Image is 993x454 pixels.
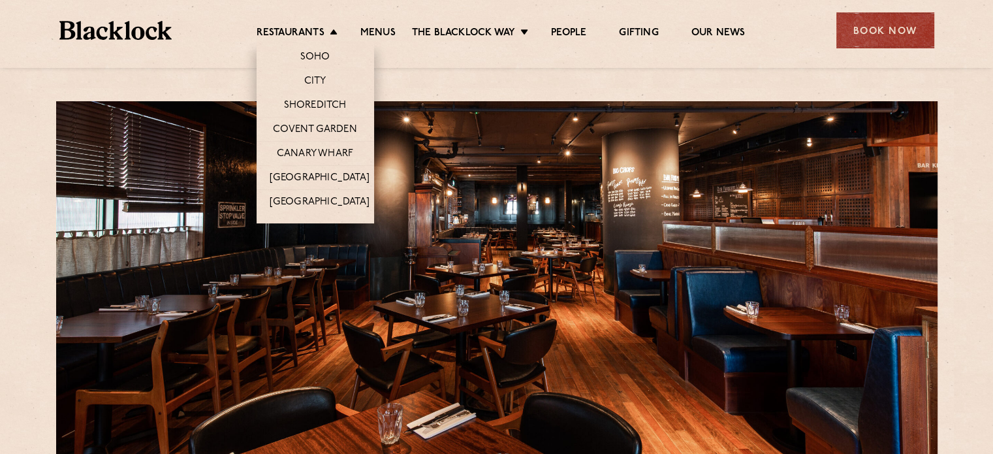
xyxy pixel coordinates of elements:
[304,75,326,89] a: City
[273,123,357,138] a: Covent Garden
[619,27,658,41] a: Gifting
[360,27,396,41] a: Menus
[277,148,353,162] a: Canary Wharf
[551,27,586,41] a: People
[836,12,934,48] div: Book Now
[270,196,370,210] a: [GEOGRAPHIC_DATA]
[284,99,347,114] a: Shoreditch
[257,27,324,41] a: Restaurants
[412,27,515,41] a: The Blacklock Way
[300,51,330,65] a: Soho
[691,27,746,41] a: Our News
[270,172,370,186] a: [GEOGRAPHIC_DATA]
[59,21,172,40] img: BL_Textured_Logo-footer-cropped.svg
